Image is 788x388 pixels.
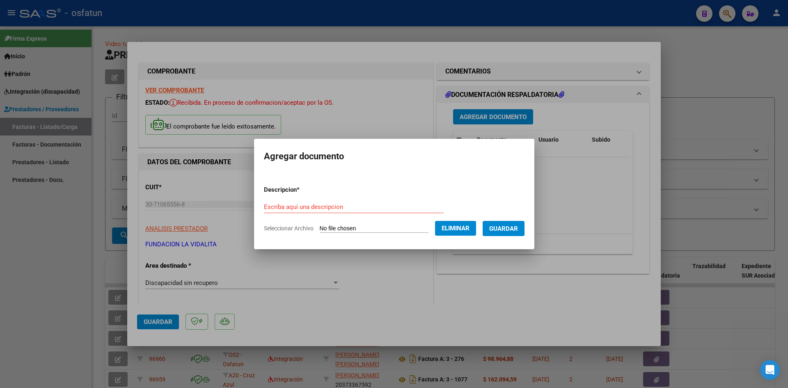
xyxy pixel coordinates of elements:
p: Descripcion [264,185,342,195]
button: Guardar [483,221,525,236]
span: Seleccionar Archivo [264,225,314,232]
span: Guardar [489,225,518,232]
h2: Agregar documento [264,149,525,164]
span: Eliminar [442,225,470,232]
button: Eliminar [435,221,476,236]
div: Open Intercom Messenger [760,360,780,380]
